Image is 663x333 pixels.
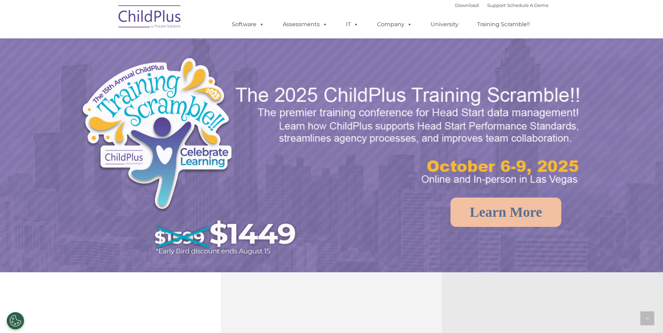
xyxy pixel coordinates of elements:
[370,17,419,31] a: Company
[7,312,24,330] button: Cookies Settings
[455,2,548,8] font: |
[339,17,366,31] a: IT
[276,17,334,31] a: Assessments
[225,17,271,31] a: Software
[451,198,561,227] a: Learn More
[487,2,506,8] a: Support
[115,0,185,35] img: ChildPlus by Procare Solutions
[455,2,479,8] a: Download
[470,17,537,31] a: Training Scramble!!
[424,17,466,31] a: University
[507,2,548,8] a: Schedule A Demo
